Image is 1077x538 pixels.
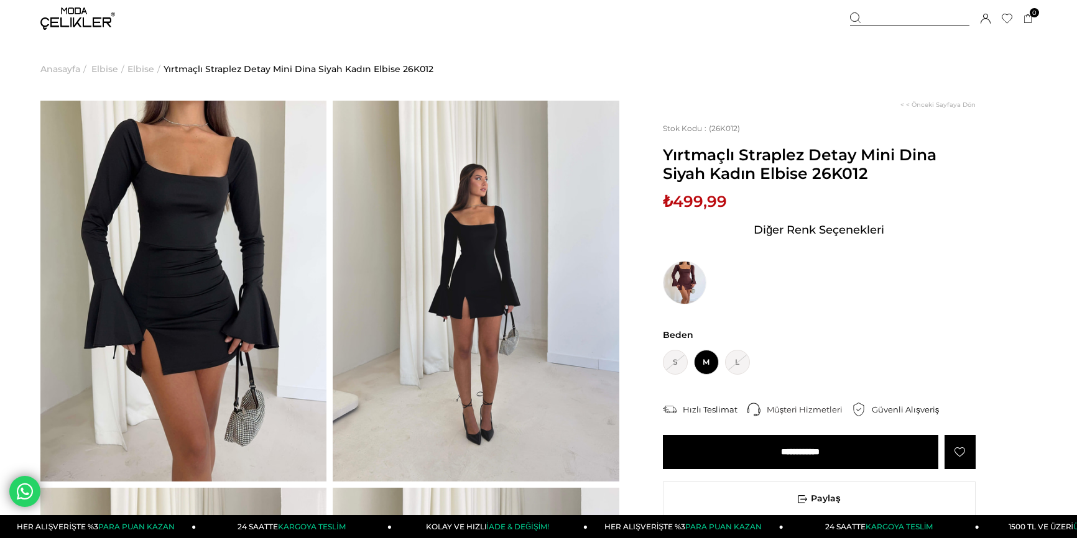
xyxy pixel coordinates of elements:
img: Dina Elbise 26K012 [333,101,619,481]
span: Stok Kodu [663,124,709,133]
span: KARGOYA TESLİM [278,522,345,531]
a: KOLAY VE HIZLIİADE & DEĞİŞİM! [392,515,588,538]
a: 0 [1024,14,1033,24]
img: call-center.png [747,403,760,416]
span: ₺499,99 [663,192,727,211]
span: KARGOYA TESLİM [866,522,933,531]
img: security.png [852,403,866,416]
li: > [127,37,164,101]
span: S [663,350,688,375]
span: İADE & DEĞİŞİM! [487,522,549,531]
img: logo [40,7,115,30]
span: Beden [663,329,976,340]
img: Yırtmaçlı Starplez Detay Mini Dina Kahve Kadın Elbise 26K012 [663,261,706,304]
span: Yırtmaçlı Straplez Detay Mini Dina Siyah Kadın Elbise 26K012 [663,145,976,183]
img: Dina Elbise 26K012 [40,101,326,481]
span: M [694,350,719,375]
img: shipping.png [663,403,677,416]
a: Favorilere Ekle [945,435,976,469]
span: Paylaş [663,482,975,515]
a: Anasayfa [40,37,80,101]
div: Müşteri Hizmetleri [767,404,853,415]
a: Yırtmaçlı Straplez Detay Mini Dina Siyah Kadın Elbise 26K012 [164,37,433,101]
a: Elbise [127,37,154,101]
li: > [40,37,90,101]
a: 24 SAATTEKARGOYA TESLİM [196,515,392,538]
a: HER ALIŞVERİŞTE %3PARA PUAN KAZAN [588,515,783,538]
span: 0 [1030,8,1039,17]
span: Diğer Renk Seçenekleri [754,220,884,240]
span: L [725,350,750,375]
div: Güvenli Alışveriş [872,404,948,415]
li: > [91,37,127,101]
span: (26K012) [663,124,740,133]
span: PARA PUAN KAZAN [98,522,175,531]
a: Elbise [91,37,118,101]
div: Hızlı Teslimat [683,404,747,415]
a: < < Önceki Sayfaya Dön [900,101,976,109]
span: PARA PUAN KAZAN [685,522,762,531]
a: 24 SAATTEKARGOYA TESLİM [783,515,979,538]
